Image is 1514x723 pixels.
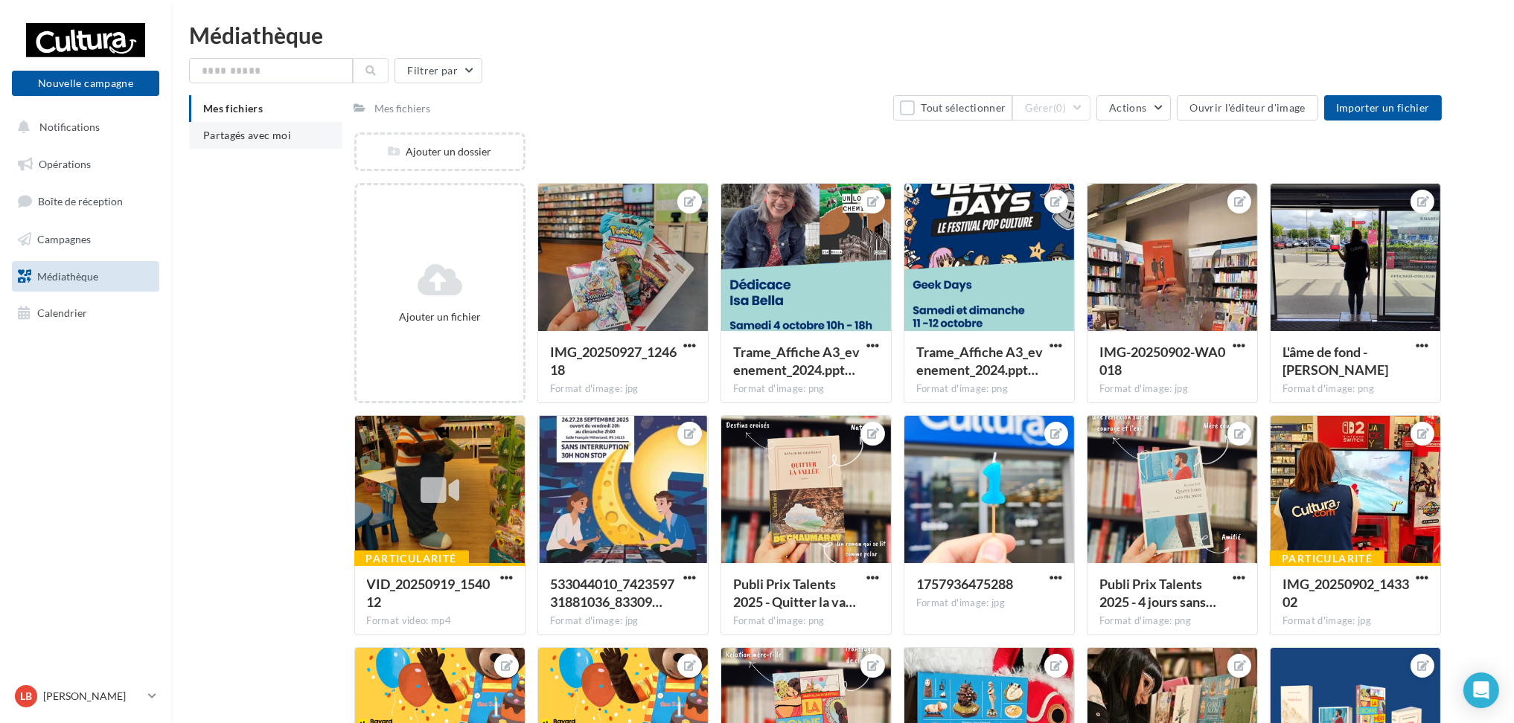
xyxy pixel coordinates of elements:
div: Ajouter un fichier [362,309,517,324]
a: Boîte de réception [9,185,162,217]
span: Opérations [39,158,91,170]
span: Notifications [39,120,100,133]
span: L'âme de fond - Julia Clavel [1283,344,1388,378]
div: Format d'image: jpg [916,597,1062,610]
span: IMG_20250927_124618 [550,344,677,378]
a: Médiathèque [9,261,162,292]
span: Partagés avec moi [203,129,291,141]
button: Importer un fichier [1324,95,1442,120]
a: Calendrier [9,298,162,329]
span: Actions [1109,101,1146,114]
div: Particularité [354,550,469,567]
button: Nouvelle campagne [12,71,159,96]
div: Format video: mp4 [367,614,513,628]
button: Gérer(0) [1012,95,1090,120]
span: LB [20,689,32,704]
span: Mes fichiers [203,102,263,115]
span: Médiathèque [37,269,98,282]
span: Calendrier [37,306,87,319]
button: Filtrer par [395,58,482,83]
div: Format d'image: jpg [550,382,696,396]
a: Opérations [9,149,162,180]
button: Tout sélectionner [893,95,1012,120]
div: Format d'image: jpg [550,614,696,628]
div: Format d'image: png [733,614,879,628]
button: Ouvrir l'éditeur d'image [1177,95,1317,120]
div: Particularité [1270,550,1384,567]
span: Importer un fichier [1336,101,1430,114]
div: Open Intercom Messenger [1463,672,1499,708]
div: Format d'image: jpg [1099,382,1245,396]
div: Médiathèque [189,24,1496,46]
p: [PERSON_NAME] [43,689,142,704]
div: Format d'image: png [916,382,1062,396]
div: Mes fichiers [375,101,431,116]
span: IMG_20250902_143302 [1283,576,1409,610]
div: Format d'image: jpg [1283,614,1428,628]
div: Ajouter un dossier [357,144,523,159]
span: 533044010_742359731881036_8330943721313222588_n [550,576,674,610]
span: Publi Prix Talents 2025 - Quitter la vallée [733,576,856,610]
div: Format d'image: png [1283,382,1428,396]
span: VID_20250919_154012 [367,576,491,610]
a: LB [PERSON_NAME] [12,682,159,710]
div: Format d'image: png [733,382,879,396]
span: 1757936475288 [916,576,1013,592]
a: Campagnes [9,224,162,255]
div: Format d'image: png [1099,614,1245,628]
span: Publi Prix Talents 2025 - 4 jours sans ma mère [1099,576,1216,610]
span: Trame_Affiche A3_evenement_2024.pptx (32) [916,344,1043,378]
span: IMG-20250902-WA0018 [1099,344,1225,378]
span: Boîte de réception [38,195,123,208]
button: Notifications [9,112,156,143]
span: Campagnes [37,233,91,245]
span: (0) [1053,102,1066,114]
span: Trame_Affiche A3_evenement_2024.pptx (34) [733,344,860,378]
button: Actions [1096,95,1171,120]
